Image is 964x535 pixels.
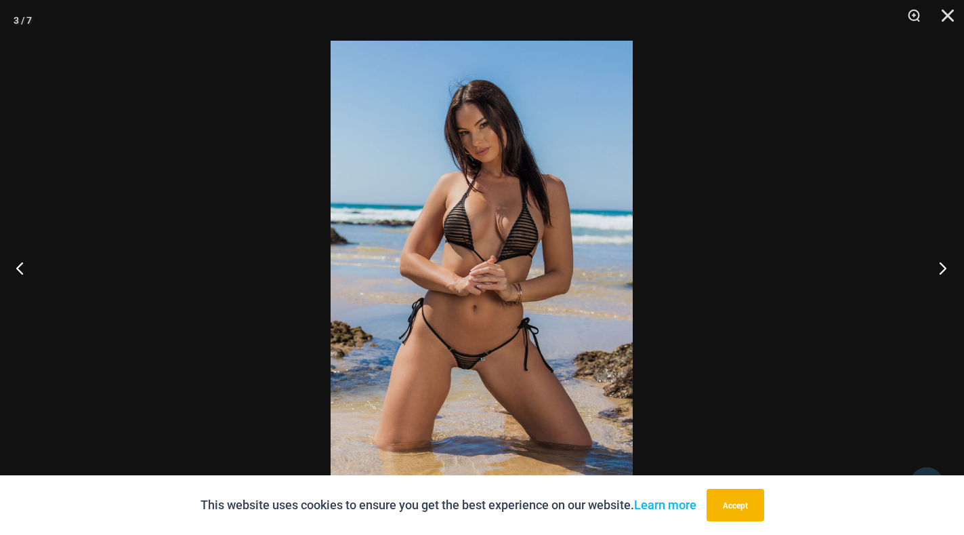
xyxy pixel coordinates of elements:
[201,495,696,515] p: This website uses cookies to ensure you get the best experience on our website.
[331,41,633,494] img: Tide Lines Black 308 Tri Top 480 Micro 01
[913,234,964,302] button: Next
[634,498,696,512] a: Learn more
[14,10,32,31] div: 3 / 7
[707,489,764,521] button: Accept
